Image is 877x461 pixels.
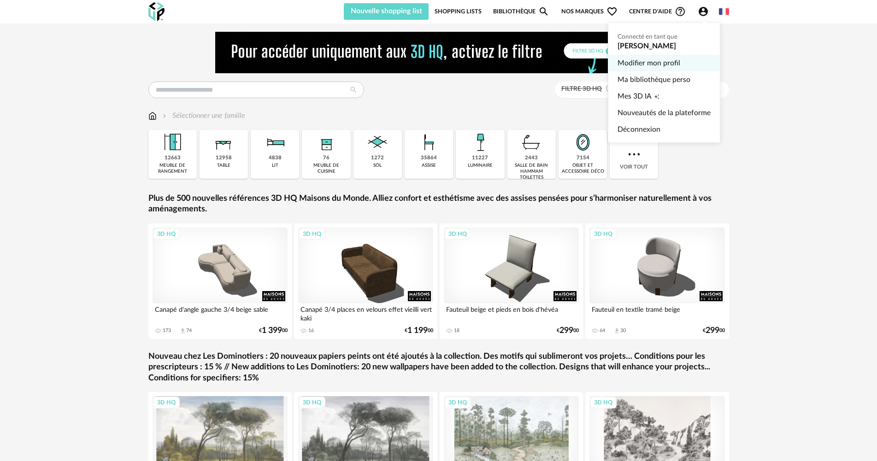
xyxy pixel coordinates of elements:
div: 3D HQ [590,397,617,408]
img: fr [719,6,729,17]
div: sol [373,163,382,169]
a: Ma bibliothèque perso [618,71,711,88]
a: BibliothèqueMagnify icon [493,3,549,20]
div: 30 [620,327,626,334]
a: Nouveau chez Les Dominotiers : 20 nouveaux papiers peints ont été ajoutés à la collection. Des mo... [148,351,729,384]
div: lit [272,163,278,169]
a: Nouveautés de la plateforme [618,105,711,121]
a: 3D HQ Fauteuil beige et pieds en bois d'hévéa 18 €29900 [440,223,583,339]
img: OXP [148,2,165,21]
div: 12663 [165,155,181,162]
div: 3D HQ [444,228,471,240]
a: Déconnexion [618,121,711,138]
div: € 00 [259,327,288,334]
span: Account Circle icon [698,6,713,17]
span: Account Circle icon [698,6,709,17]
div: Canapé 3/4 places en velours effet vieilli vert kaki [298,303,434,322]
img: more.7b13dc1.svg [626,146,642,163]
img: Meuble%20de%20rangement.png [160,130,185,155]
span: Filtre 3D HQ [561,86,602,92]
a: 3D HQ Canapé d'angle gauche 3/4 beige sable 173 Download icon 74 €1 39900 [148,223,292,339]
div: 7154 [577,155,589,162]
img: Sol.png [365,130,390,155]
span: Nos marques [561,3,618,20]
div: 3D HQ [153,397,180,408]
span: 1 199 [407,327,428,334]
span: Download icon [179,327,186,334]
div: Canapé d'angle gauche 3/4 beige sable [153,303,288,322]
div: 1272 [371,155,384,162]
div: assise [422,163,436,169]
div: 16 [308,327,314,334]
img: Assise.png [417,130,441,155]
div: € 00 [405,327,433,334]
div: 74 [186,327,192,334]
a: Plus de 500 nouvelles références 3D HQ Maisons du Monde. Alliez confort et esthétisme avec des as... [148,193,729,215]
div: meuble de rangement [151,163,194,175]
span: Nouvelle shopping list [351,7,422,15]
div: 3D HQ [299,397,325,408]
span: Creation icon [654,88,659,105]
span: 299 [559,327,573,334]
button: Nouvelle shopping list [344,3,429,20]
div: € 00 [703,327,725,334]
span: Heart Outline icon [606,6,618,17]
div: objet et accessoire déco [561,163,604,175]
div: table [217,163,230,169]
div: 3D HQ [299,228,325,240]
div: 4838 [269,155,282,162]
a: Shopping Lists [435,3,482,20]
div: 173 [163,327,171,334]
div: 76 [323,155,330,162]
span: Magnify icon [538,6,549,17]
a: 3D HQ Fauteuil en textile tramé beige 64 Download icon 30 €29900 [585,223,729,339]
div: Fauteuil en textile tramé beige [589,303,725,322]
div: luminaire [468,163,493,169]
div: Fauteuil beige et pieds en bois d'hévéa [444,303,579,322]
div: 64 [600,327,605,334]
span: 299 [706,327,719,334]
div: € 00 [557,327,579,334]
div: 2443 [525,155,538,162]
div: 12958 [216,155,232,162]
div: meuble de cuisine [305,163,347,175]
span: Download icon [613,327,620,334]
img: NEW%20NEW%20HQ%20NEW_V1.gif [215,32,662,73]
img: Salle%20de%20bain.png [519,130,544,155]
img: svg+xml;base64,PHN2ZyB3aWR0aD0iMTYiIGhlaWdodD0iMTYiIHZpZXdCb3g9IjAgMCAxNiAxNiIgZmlsbD0ibm9uZSIgeG... [161,111,168,121]
div: 3D HQ [153,228,180,240]
span: Help Circle Outline icon [675,6,686,17]
div: 3D HQ [590,228,617,240]
div: Voir tout [610,130,658,179]
a: 3D HQ Canapé 3/4 places en velours effet vieilli vert kaki 16 €1 19900 [294,223,438,339]
div: 11227 [472,155,488,162]
span: 1 399 [262,327,282,334]
img: Table.png [211,130,236,155]
img: Miroir.png [571,130,595,155]
img: Luminaire.png [468,130,493,155]
div: 18 [454,327,459,334]
div: 35864 [421,155,437,162]
div: salle de bain hammam toilettes [510,163,553,181]
span: Mes 3D IA [618,88,652,105]
a: Modifier mon profil [618,55,711,71]
span: Centre d'aideHelp Circle Outline icon [629,6,686,17]
img: Rangement.png [314,130,339,155]
img: svg+xml;base64,PHN2ZyB3aWR0aD0iMTYiIGhlaWdodD0iMTciIHZpZXdCb3g9IjAgMCAxNiAxNyIgZmlsbD0ibm9uZSIgeG... [148,111,157,121]
a: Mes 3D IACreation icon [618,88,711,105]
img: Literie.png [263,130,288,155]
div: Sélectionner une famille [161,111,245,121]
div: 3D HQ [444,397,471,408]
